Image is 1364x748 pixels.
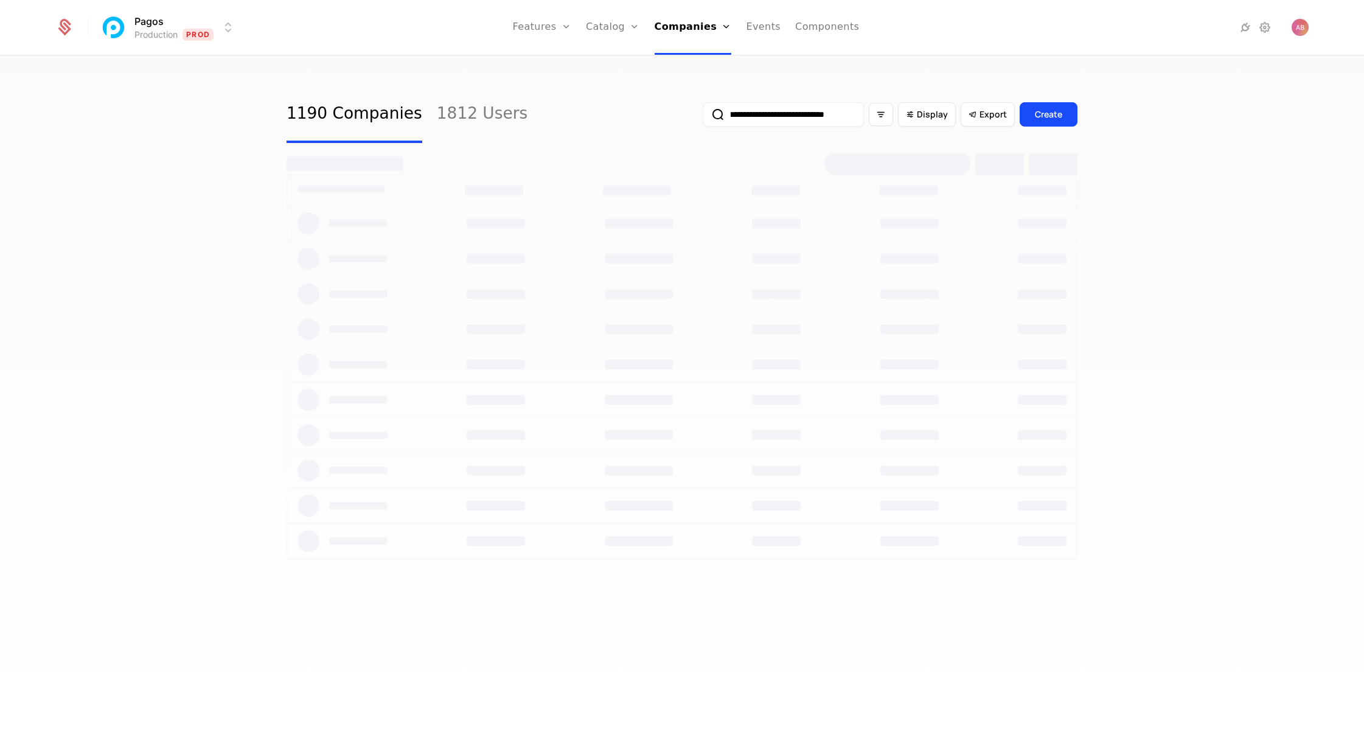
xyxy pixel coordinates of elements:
button: Open user button [1292,19,1309,36]
div: Create [1035,108,1062,121]
a: Settings [1258,20,1272,35]
span: Prod [183,29,214,41]
button: Filter options [869,103,893,126]
span: Pagos [134,14,164,29]
button: Create [1020,102,1077,127]
span: Display [917,108,948,121]
div: Production [134,29,178,41]
img: Andy Barker [1292,19,1309,36]
button: Export [961,102,1015,127]
a: 1812 Users [437,86,527,143]
button: Select environment [103,14,235,41]
a: 1190 Companies [287,86,422,143]
span: Export [980,108,1007,121]
button: Display [898,102,956,127]
a: Integrations [1238,20,1253,35]
img: Pagos [99,13,128,42]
